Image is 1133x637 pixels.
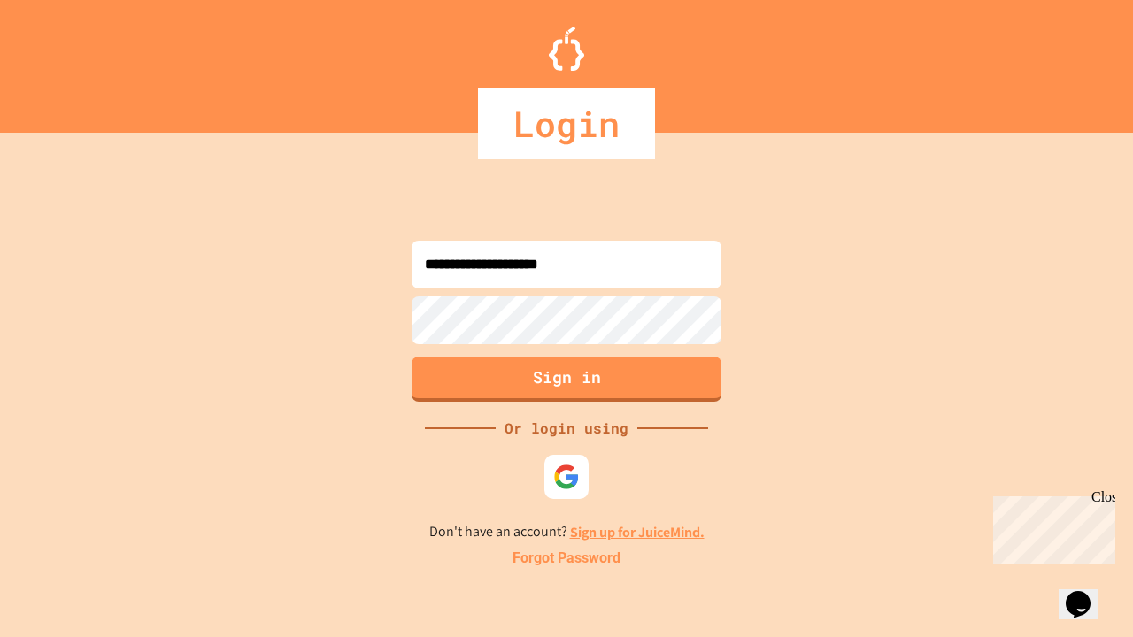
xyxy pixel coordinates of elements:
div: Chat with us now!Close [7,7,122,112]
a: Forgot Password [513,548,620,569]
iframe: chat widget [1059,566,1115,619]
p: Don't have an account? [429,521,705,543]
div: Or login using [496,418,637,439]
div: Login [478,88,655,159]
iframe: chat widget [986,489,1115,564]
button: Sign in [412,357,721,402]
a: Sign up for JuiceMind. [570,523,705,541]
img: google-icon.svg [553,464,580,490]
img: Logo.svg [549,27,584,71]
